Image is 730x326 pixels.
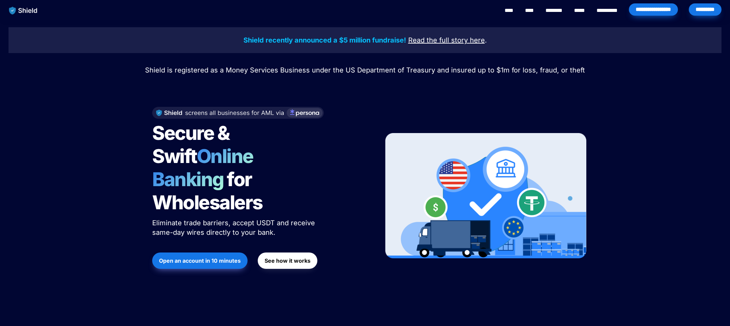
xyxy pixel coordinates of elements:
[152,252,248,269] button: Open an account in 10 minutes
[159,257,241,264] strong: Open an account in 10 minutes
[145,66,585,74] span: Shield is registered as a Money Services Business under the US Department of Treasury and insured...
[152,168,263,214] span: for Wholesalers
[152,219,317,237] span: Eliminate trade barriers, accept USDT and receive same-day wires directly to your bank.
[243,36,406,44] strong: Shield recently announced a $5 million fundraise!
[408,36,468,44] u: Read the full story
[408,37,468,44] a: Read the full story
[258,249,317,272] a: See how it works
[470,36,485,44] u: here
[265,257,311,264] strong: See how it works
[470,37,485,44] a: here
[152,121,233,168] span: Secure & Swift
[152,249,248,272] a: Open an account in 10 minutes
[6,3,41,18] img: website logo
[485,36,487,44] span: .
[152,145,260,191] span: Online Banking
[258,252,317,269] button: See how it works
